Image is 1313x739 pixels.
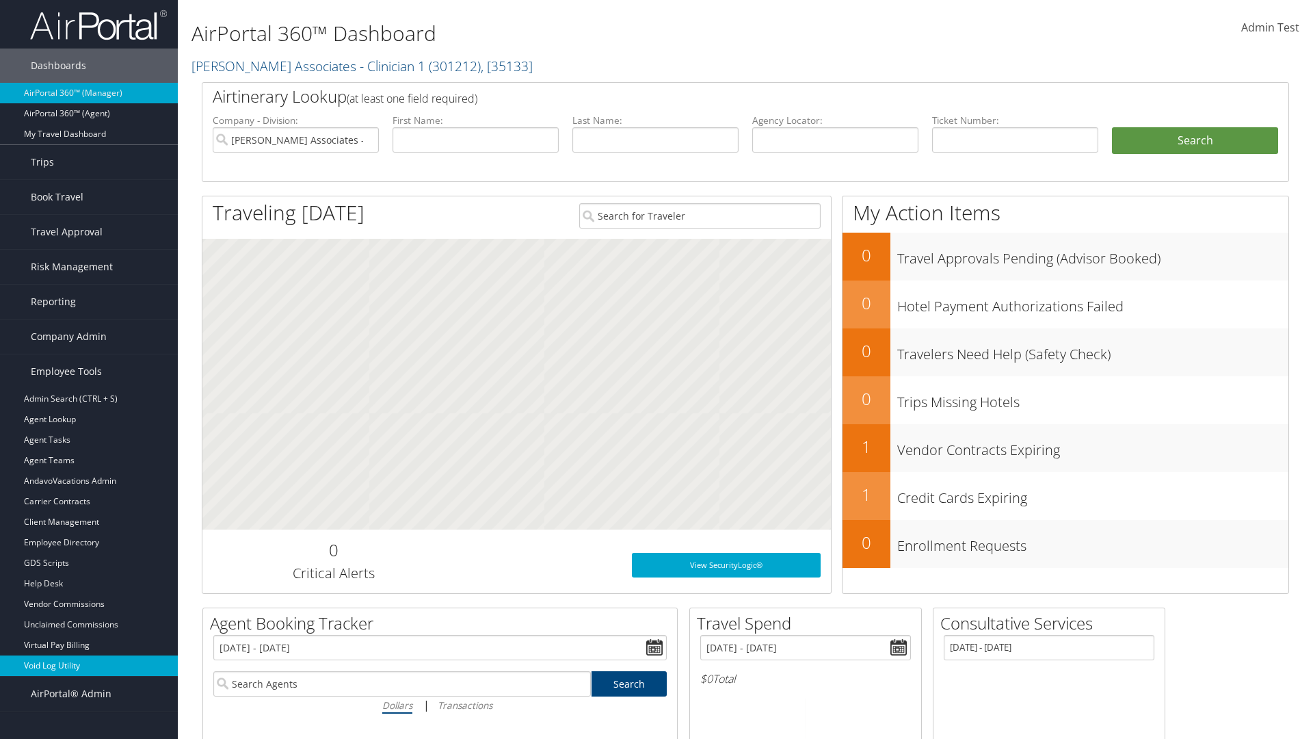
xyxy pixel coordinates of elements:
[393,114,559,127] label: First Name:
[31,320,107,354] span: Company Admin
[572,114,739,127] label: Last Name:
[213,114,379,127] label: Company - Division:
[697,612,921,635] h2: Travel Spend
[191,19,930,48] h1: AirPortal 360™ Dashboard
[752,114,918,127] label: Agency Locator:
[31,354,102,389] span: Employee Tools
[213,539,454,562] h2: 0
[843,520,1288,568] a: 0Enrollment Requests
[31,250,113,284] span: Risk Management
[31,49,86,83] span: Dashboards
[592,671,667,697] a: Search
[1241,20,1299,35] span: Admin Test
[843,328,1288,376] a: 0Travelers Need Help (Safety Check)
[382,699,412,712] i: Dollars
[31,180,83,214] span: Book Travel
[897,242,1288,268] h3: Travel Approvals Pending (Advisor Booked)
[897,482,1288,508] h3: Credit Cards Expiring
[579,203,821,229] input: Search for Traveler
[897,530,1288,556] h3: Enrollment Requests
[481,57,533,75] span: , [ 35133 ]
[843,472,1288,520] a: 1Credit Cards Expiring
[843,376,1288,424] a: 0Trips Missing Hotels
[843,244,890,267] h2: 0
[31,285,76,319] span: Reporting
[30,9,167,41] img: airportal-logo.png
[632,553,821,578] a: View SecurityLogic®
[347,91,477,106] span: (at least one field required)
[1112,127,1278,155] button: Search
[843,531,890,554] h2: 0
[843,424,1288,472] a: 1Vendor Contracts Expiring
[940,612,1165,635] h2: Consultative Services
[191,57,533,75] a: [PERSON_NAME] Associates - Clinician 1
[843,339,890,363] h2: 0
[897,386,1288,412] h3: Trips Missing Hotels
[31,145,54,179] span: Trips
[31,215,103,249] span: Travel Approval
[843,198,1288,227] h1: My Action Items
[213,671,591,697] input: Search Agents
[843,291,890,315] h2: 0
[210,612,677,635] h2: Agent Booking Tracker
[843,435,890,458] h2: 1
[843,281,1288,328] a: 0Hotel Payment Authorizations Failed
[213,198,364,227] h1: Traveling [DATE]
[213,564,454,583] h3: Critical Alerts
[843,233,1288,281] a: 0Travel Approvals Pending (Advisor Booked)
[843,483,890,506] h2: 1
[213,697,667,714] div: |
[700,671,911,686] h6: Total
[213,85,1188,108] h2: Airtinerary Lookup
[897,290,1288,316] h3: Hotel Payment Authorizations Failed
[31,677,111,711] span: AirPortal® Admin
[932,114,1098,127] label: Ticket Number:
[843,387,890,411] h2: 0
[438,699,492,712] i: Transactions
[1241,7,1299,49] a: Admin Test
[897,338,1288,364] h3: Travelers Need Help (Safety Check)
[700,671,713,686] span: $0
[897,434,1288,460] h3: Vendor Contracts Expiring
[429,57,481,75] span: ( 301212 )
